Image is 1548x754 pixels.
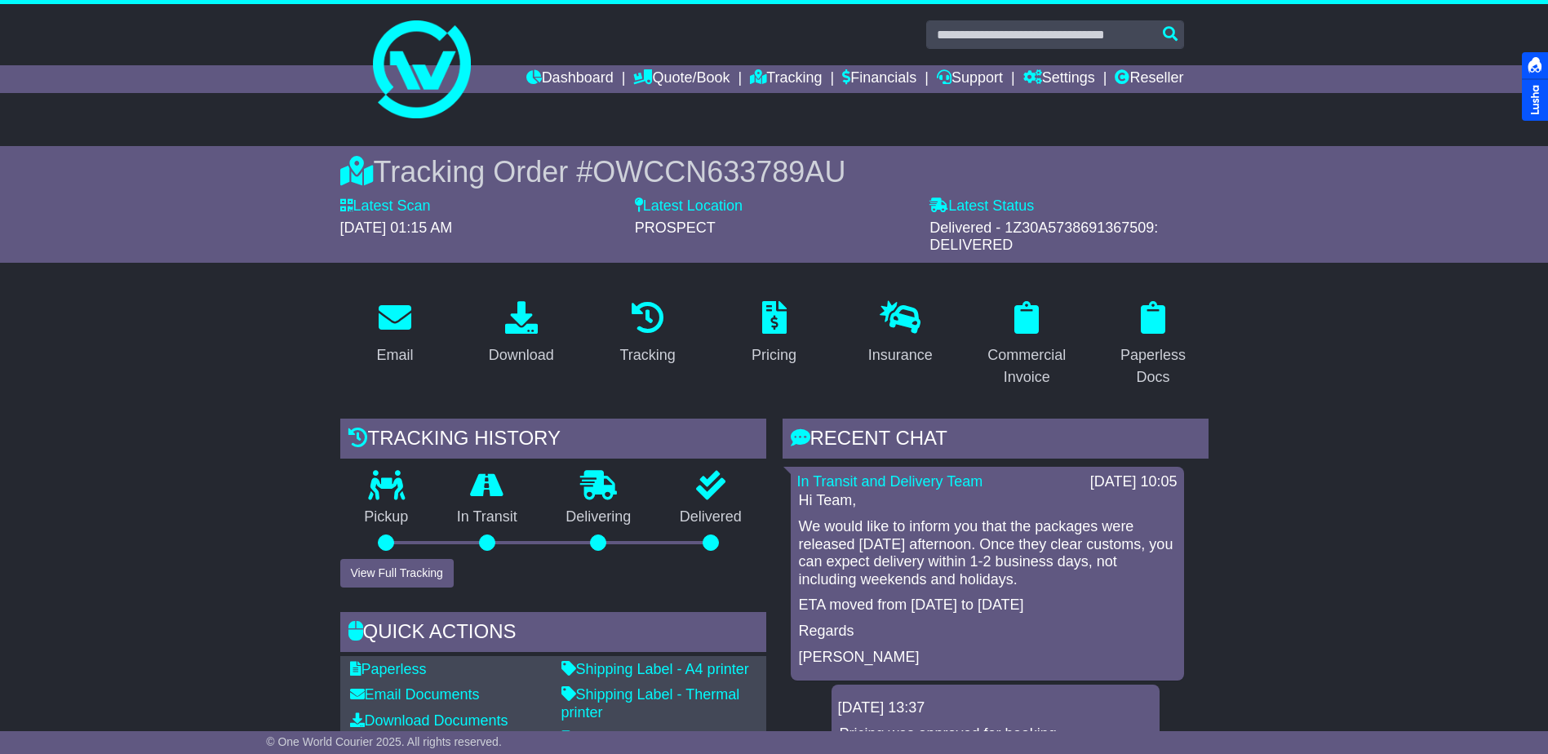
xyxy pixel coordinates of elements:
span: Delivered - 1Z30A5738691367509: DELIVERED [929,220,1158,254]
a: Tracking [750,65,822,93]
p: Regards [799,623,1176,641]
a: Download Documents [350,712,508,729]
div: Commercial Invoice [982,344,1071,388]
div: Paperless Docs [1109,344,1198,388]
p: Hi Team, [799,492,1176,510]
a: Support [937,65,1003,93]
a: Commercial Invoice [972,295,1082,394]
a: Paperless Docs [1098,295,1209,394]
button: View Full Tracking [340,559,454,588]
div: Pricing [752,344,796,366]
a: Email [366,295,424,372]
label: Latest Location [635,197,743,215]
a: Quote/Book [633,65,730,93]
a: In Transit and Delivery Team [797,473,983,490]
p: Delivering [542,508,656,526]
a: Paperless [350,661,427,677]
a: Tracking [609,295,685,372]
span: OWCCN633789AU [592,155,845,188]
div: RECENT CHAT [783,419,1209,463]
a: Reseller [1115,65,1183,93]
p: Delivered [655,508,766,526]
a: Financials [842,65,916,93]
a: Shipping Label - A4 printer [561,661,749,677]
span: © One World Courier 2025. All rights reserved. [266,735,502,748]
div: Tracking history [340,419,766,463]
a: Original Address Label [561,730,721,747]
div: Email [376,344,413,366]
a: Pricing [741,295,807,372]
a: Dashboard [526,65,614,93]
p: Pickup [340,508,433,526]
a: Email Documents [350,686,480,703]
p: ETA moved from [DATE] to [DATE] [799,597,1176,614]
div: Tracking Order # [340,154,1209,189]
div: Insurance [868,344,933,366]
a: Settings [1023,65,1095,93]
div: [DATE] 10:05 [1090,473,1178,491]
p: In Transit [432,508,542,526]
a: Insurance [858,295,943,372]
p: We would like to inform you that the packages were released [DATE] afternoon. Once they clear cus... [799,518,1176,588]
div: [DATE] 13:37 [838,699,1153,717]
span: PROSPECT [635,220,716,236]
div: Download [489,344,554,366]
a: Download [478,295,565,372]
span: [DATE] 01:15 AM [340,220,453,236]
label: Latest Scan [340,197,431,215]
label: Latest Status [929,197,1034,215]
p: [PERSON_NAME] [799,649,1176,667]
div: Tracking [619,344,675,366]
div: Quick Actions [340,612,766,656]
a: Shipping Label - Thermal printer [561,686,740,721]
